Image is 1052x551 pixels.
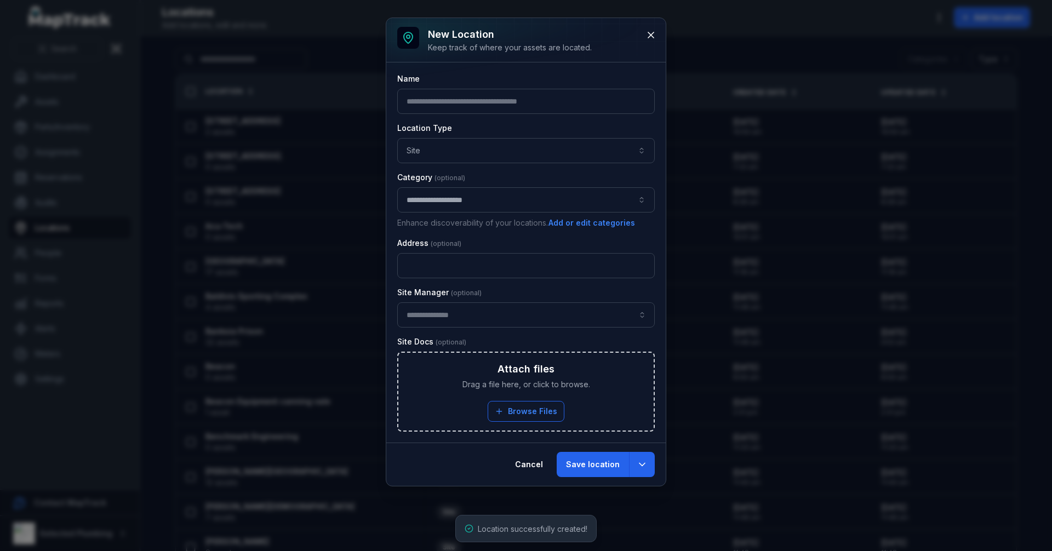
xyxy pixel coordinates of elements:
label: Location Type [397,123,452,134]
h3: New location [428,27,592,42]
button: Site [397,138,655,163]
button: Cancel [506,452,552,477]
button: Browse Files [488,401,564,422]
label: Address [397,238,461,249]
button: Add or edit categories [548,217,636,229]
h3: Attach files [498,361,554,377]
span: Drag a file here, or click to browse. [462,379,590,390]
label: Site Manager [397,287,482,298]
input: location-add:cf[64ff8499-06bd-4b10-b203-156b2ac3e9ed]-label [397,302,655,328]
p: Enhance discoverability of your locations. [397,217,655,229]
label: Category [397,172,465,183]
label: Site Docs [397,336,466,347]
button: Save location [557,452,629,477]
label: Name [397,73,420,84]
div: Keep track of where your assets are located. [428,42,592,53]
span: Location successfully created! [478,524,587,533]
